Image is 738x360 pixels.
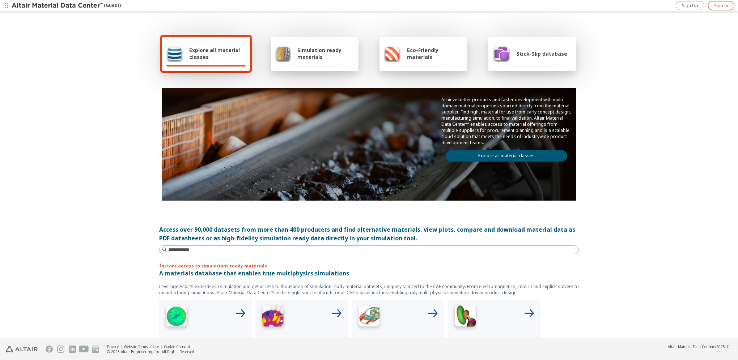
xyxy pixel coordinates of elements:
[714,3,728,9] span: Sign In
[162,338,249,355] p: High frequency electromagnetics
[275,45,291,62] img: Simulation ready materials
[258,303,287,332] img: Low Frequency Icon
[162,303,191,332] img: High Frequency Icon
[189,47,246,60] span: Explore all material classes
[258,338,345,355] p: Low frequency electromagnetics
[159,283,579,296] p: Leverage Altair’s expertise in simulation and get access to thousands of simulation ready materia...
[668,344,713,349] span: Altair Material Data Center
[12,2,104,9] img: Altair Material Data Center
[384,45,400,62] img: Eco-Friendly materials
[12,2,121,9] div: (Guest)
[159,263,579,269] p: Instant access to simulations ready materials
[517,50,567,57] span: Stick-Slip database
[441,97,572,146] p: Achieve better products and faster development with multi-domain material properties sourced dire...
[355,303,383,332] img: Structural Analyses Icon
[668,344,729,349] div: (v2025.1)
[676,1,704,10] a: Sign Up
[166,45,183,62] img: Explore all material classes
[164,344,190,349] a: Cookie Consent
[493,45,510,62] img: Stick-Slip database
[407,47,463,60] span: Eco-Friendly materials
[159,225,579,243] div: Access over 90,000 datasets from more than 400 producers and find alternative materials, view plo...
[708,1,734,10] a: Sign In
[124,344,159,349] a: Website Terms of Use
[451,303,480,332] img: Crash Analyses Icon
[297,47,354,60] span: Simulation ready materials
[355,338,441,346] p: Structural analyses
[107,349,195,354] div: © 2025 Altair Engineering, Inc. All Rights Reserved.
[682,3,698,9] span: Sign Up
[451,338,538,346] p: Crash analyses
[107,344,119,349] a: Privacy
[446,150,567,162] a: Explore all material classes
[159,269,579,278] p: A materials database that enables true multiphysics simulations
[6,346,38,352] img: Altair Engineering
